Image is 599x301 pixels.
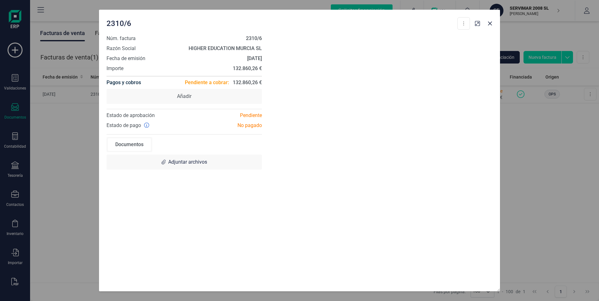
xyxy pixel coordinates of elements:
[233,65,262,71] strong: 132.860,26 €
[108,138,151,151] div: Documentos
[107,65,123,72] span: Importe
[107,112,155,118] span: Estado de aprobación
[233,79,262,86] span: 132.860,26 €
[107,155,262,170] div: Adjuntar archivos
[485,18,495,28] button: Close
[247,55,262,61] strong: [DATE]
[168,158,207,166] span: Adjuntar archivos
[189,45,262,51] strong: HIGHER EDUCATION MURCIA SL
[107,122,141,129] span: Estado de pago
[107,55,145,62] span: Fecha de emisión
[107,18,131,28] span: 2310/6
[184,112,267,119] div: Pendiente
[107,45,136,52] span: Razón Social
[184,122,267,129] div: No pagado
[107,76,141,89] h4: Pagos y cobros
[107,35,136,42] span: Núm. factura
[177,93,191,100] span: Añadir
[246,35,262,41] strong: 2310/6
[185,79,229,86] span: Pendiente a cobrar:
